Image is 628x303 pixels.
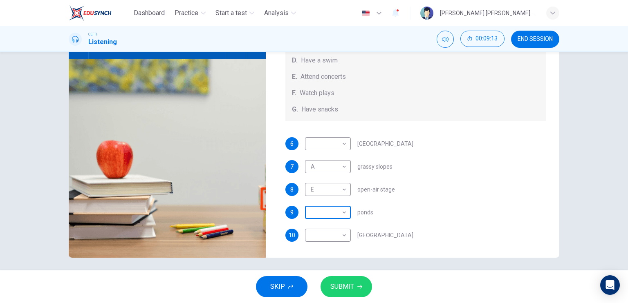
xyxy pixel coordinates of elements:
button: Dashboard [130,6,168,20]
button: Start a test [212,6,258,20]
button: END SESSION [511,31,559,48]
img: EduSynch logo [69,5,112,21]
button: 00:09:13 [460,31,505,47]
span: G. [292,105,298,114]
div: A [305,155,348,178]
h1: Listening [88,37,117,47]
span: 10 [289,232,295,238]
span: Dashboard [134,8,165,18]
button: SUBMIT [321,276,372,297]
span: 8 [290,187,294,192]
div: Open Intercom Messenger [600,275,620,295]
span: Have snacks [301,105,338,114]
a: EduSynch logo [69,5,130,21]
div: Mute [437,31,454,48]
span: Attend concerts [301,72,346,82]
span: 9 [290,209,294,215]
span: Start a test [215,8,247,18]
button: Practice [171,6,209,20]
button: Analysis [261,6,299,20]
span: Practice [175,8,198,18]
span: E. [292,72,297,82]
button: SKIP [256,276,307,297]
span: D. [292,56,298,65]
span: grassy slopes [357,164,392,169]
span: END SESSION [518,36,553,42]
div: Hide [460,31,505,48]
span: Have a swim [301,56,338,65]
span: ponds [357,209,373,215]
div: [PERSON_NAME] [PERSON_NAME] ZAMRI [440,8,536,18]
span: [GEOGRAPHIC_DATA] [357,141,413,147]
span: 7 [290,164,294,169]
span: [GEOGRAPHIC_DATA] [357,232,413,238]
span: Analysis [264,8,289,18]
img: en [361,10,371,16]
span: SKIP [270,281,285,292]
img: Hampstead Audio Tour [69,59,266,258]
span: F. [292,88,296,98]
img: Profile picture [420,7,433,20]
div: E [305,178,348,201]
span: SUBMIT [330,281,354,292]
span: CEFR [88,31,97,37]
span: 6 [290,141,294,147]
span: Watch plays [300,88,334,98]
span: open-air stage [357,187,395,192]
span: 00:09:13 [475,36,498,42]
